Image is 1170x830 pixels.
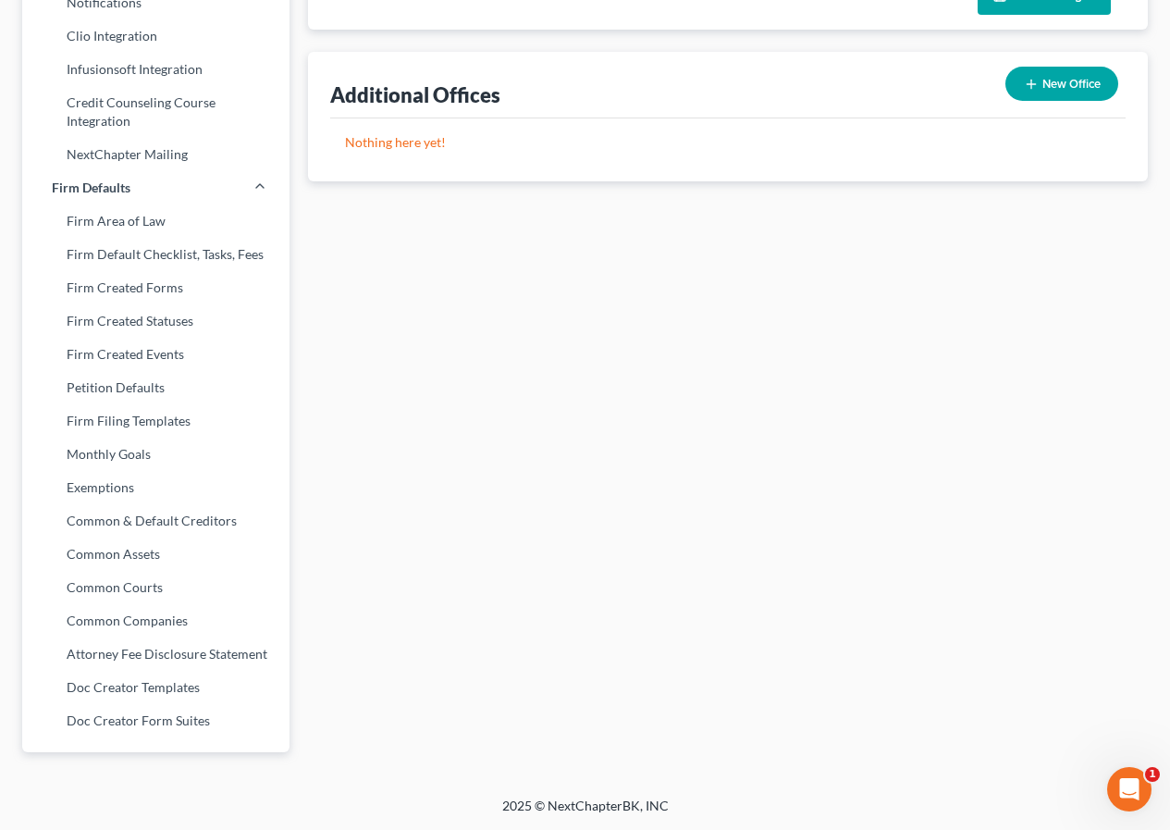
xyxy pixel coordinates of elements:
a: Monthly Goals [22,438,289,471]
a: Firm Area of Law [22,204,289,238]
a: Common Assets [22,538,289,571]
a: Petition Defaults [22,371,289,404]
span: 1 [1145,767,1160,782]
a: Doc Creator Templates [22,671,289,704]
a: Firm Default Checklist, Tasks, Fees [22,238,289,271]
span: Firm Defaults [52,179,130,197]
a: Common Companies [22,604,289,638]
a: Attorney Fee Disclosure Statement [22,638,289,671]
a: NextChapter Mailing [22,138,289,171]
iframe: Intercom live chat [1107,767,1152,811]
a: Firm Defaults [22,171,289,204]
a: Credit Counseling Course Integration [22,86,289,138]
button: New Office [1005,67,1118,101]
a: Firm Created Forms [22,271,289,304]
a: Firm Filing Templates [22,404,289,438]
a: Clio Integration [22,19,289,53]
a: Common & Default Creditors [22,504,289,538]
a: Firm Created Events [22,338,289,371]
a: Firm Created Statuses [22,304,289,338]
div: 2025 © NextChapterBK, INC [58,797,1113,830]
a: Exemptions [22,471,289,504]
div: Additional Offices [330,81,500,108]
a: Infusionsoft Integration [22,53,289,86]
a: Common Courts [22,571,289,604]
a: Doc Creator Form Suites [22,704,289,737]
p: Nothing here yet! [345,133,1111,152]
